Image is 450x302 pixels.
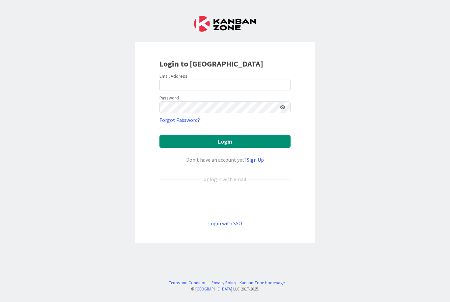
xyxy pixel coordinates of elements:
[159,73,187,79] label: Email Address
[159,135,291,148] button: Login
[194,16,256,32] img: Kanban Zone
[159,95,179,101] label: Password
[211,280,236,286] a: Privacy Policy
[208,220,242,227] a: Login with SSO
[159,59,263,69] b: Login to [GEOGRAPHIC_DATA]
[159,116,200,124] a: Forgot Password?
[239,280,285,286] a: Kanban Zone Homepage
[156,194,294,208] iframe: Sign in with Google Button
[166,286,285,292] div: © LLC 2017- 2025 .
[247,156,264,163] a: Sign Up
[159,194,291,208] div: Sign in with Google. Opens in new tab
[169,280,208,286] a: Terms and Conditions
[195,286,232,291] a: [GEOGRAPHIC_DATA]
[202,175,248,183] div: or login with email
[159,156,291,164] div: Don’t have an account yet?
